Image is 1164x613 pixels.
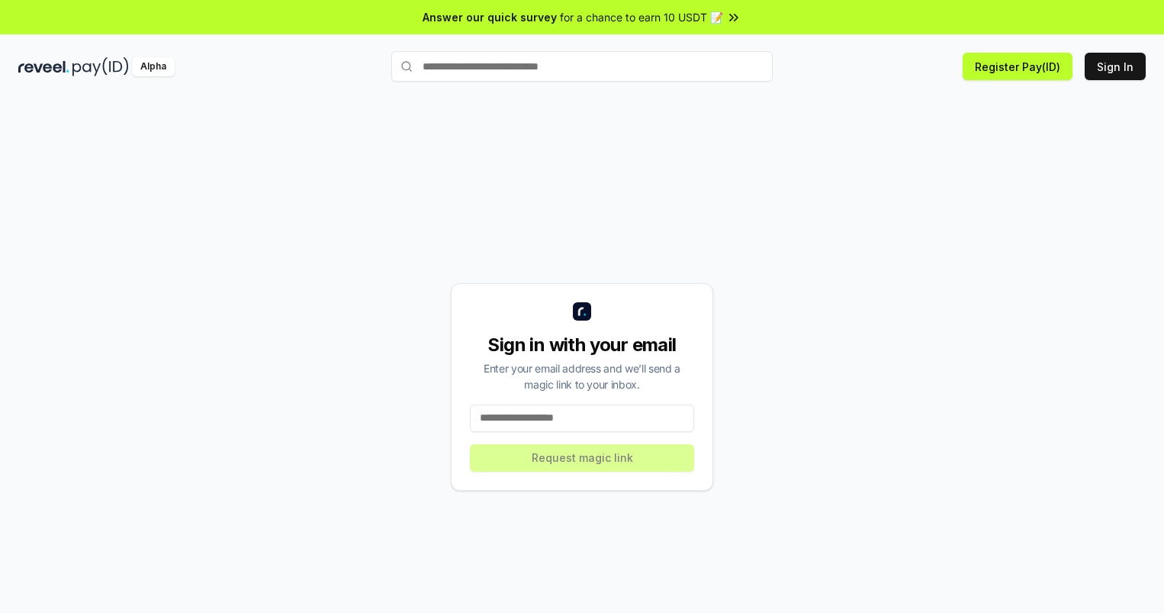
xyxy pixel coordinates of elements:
span: for a chance to earn 10 USDT 📝 [560,9,723,25]
div: Enter your email address and we’ll send a magic link to your inbox. [470,360,694,392]
button: Register Pay(ID) [963,53,1072,80]
button: Sign In [1085,53,1146,80]
img: pay_id [72,57,129,76]
span: Answer our quick survey [423,9,557,25]
div: Sign in with your email [470,333,694,357]
img: reveel_dark [18,57,69,76]
img: logo_small [573,302,591,321]
div: Alpha [132,57,175,76]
